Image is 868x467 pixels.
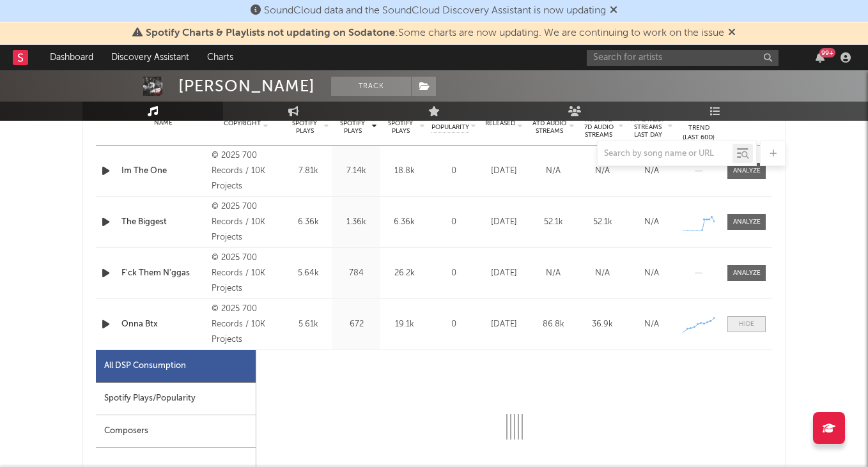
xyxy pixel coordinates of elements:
[581,165,624,178] div: N/A
[384,318,425,331] div: 19.1k
[288,216,329,229] div: 6.36k
[431,318,476,331] div: 0
[102,45,198,70] a: Discovery Assistant
[630,165,673,178] div: N/A
[630,267,673,280] div: N/A
[483,318,525,331] div: [DATE]
[121,165,205,178] a: Im The One
[288,267,329,280] div: 5.64k
[384,165,425,178] div: 18.8k
[331,77,411,96] button: Track
[288,318,329,331] div: 5.61k
[532,267,575,280] div: N/A
[630,216,673,229] div: N/A
[212,199,281,245] div: © 2025 700 Records / 10K Projects
[728,28,736,38] span: Dismiss
[212,250,281,296] div: © 2025 700 Records / 10K Projects
[598,149,732,159] input: Search by song name or URL
[581,216,624,229] div: 52.1k
[630,108,665,139] span: Estimated % Playlist Streams Last Day
[431,267,476,280] div: 0
[212,148,281,194] div: © 2025 700 Records / 10K Projects
[288,165,329,178] div: 7.81k
[431,113,469,132] span: Spotify Popularity
[384,216,425,229] div: 6.36k
[581,318,624,331] div: 36.9k
[264,6,606,16] span: SoundCloud data and the SoundCloud Discovery Assistant is now updating
[336,318,377,331] div: 672
[104,358,186,374] div: All DSP Consumption
[532,165,575,178] div: N/A
[96,350,256,383] div: All DSP Consumption
[96,415,256,448] div: Composers
[532,318,575,331] div: 86.8k
[630,318,673,331] div: N/A
[336,267,377,280] div: 784
[198,45,242,70] a: Charts
[483,267,525,280] div: [DATE]
[146,28,395,38] span: Spotify Charts & Playlists not updating on Sodatone
[121,118,205,128] div: Name
[224,119,261,127] span: Copyright
[816,52,825,63] button: 99+
[336,216,377,229] div: 1.36k
[431,216,476,229] div: 0
[483,216,525,229] div: [DATE]
[485,119,515,127] span: Released
[483,165,525,178] div: [DATE]
[679,104,718,142] div: Global Streaming Trend (Last 60D)
[532,112,567,135] span: Global ATD Audio Streams
[178,77,315,96] div: [PERSON_NAME]
[96,383,256,415] div: Spotify Plays/Popularity
[610,6,617,16] span: Dismiss
[587,50,779,66] input: Search for artists
[121,216,205,229] a: The Biggest
[336,165,377,178] div: 7.14k
[41,45,102,70] a: Dashboard
[431,165,476,178] div: 0
[121,267,205,280] a: F'ck Them N'ggas
[212,302,281,348] div: © 2025 700 Records / 10K Projects
[146,28,724,38] span: : Some charts are now updating. We are continuing to work on the issue
[532,216,575,229] div: 52.1k
[121,318,205,331] a: Onna Btx
[384,112,417,135] span: ATD Spotify Plays
[336,112,369,135] span: Last Day Spotify Plays
[288,112,322,135] span: 7 Day Spotify Plays
[581,267,624,280] div: N/A
[819,48,835,57] div: 99 +
[581,108,616,139] span: Global Rolling 7D Audio Streams
[384,267,425,280] div: 26.2k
